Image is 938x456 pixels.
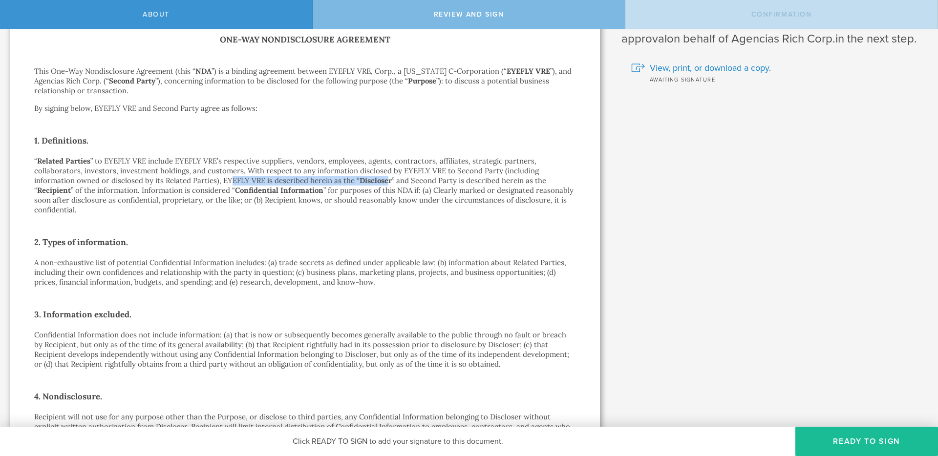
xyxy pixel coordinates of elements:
strong: NDA [195,66,212,76]
h2: 3. Information excluded. [34,307,576,322]
span: About [143,10,170,19]
h2: 4. Nondisclosure. [34,389,576,404]
span: Confirmation [751,10,812,19]
strong: Discloser [360,176,392,185]
h2: 2. Types of information. [34,234,576,250]
span: on behalf of Agencias Rich Corp. [667,32,835,46]
span: Review and sign [434,10,504,19]
strong: Confidential Information [235,186,323,195]
p: By signing below, EYEFLY VRE and Second Party agree as follows: [34,104,576,113]
p: This One-Way Nondisclosure Agreement (this “ ”) is a binding agreement between EYEFLY VRE, Corp.,... [34,66,576,96]
strong: EYEFLY VRE [507,66,550,76]
button: Ready to Sign [795,427,938,456]
strong: Second Party [109,76,155,85]
p: Confidential Information does not include information: (a) that is now or subsequently becomes ge... [34,330,576,369]
div: Awaiting signature [631,74,923,84]
span: View, print, or download a copy. [650,62,771,74]
p: A non-exhaustive list of potential Confidential Information includes: (a) trade secrets as define... [34,258,576,287]
strong: Recipient [37,186,71,195]
p: “ ” to EYEFLY VRE include EYEFLY VRE’s respective suppliers, vendors, employees, agents, contract... [34,156,576,215]
h1: Review this document. When you’re ready, sign your approval in the next step. [621,16,923,47]
strong: Related Parties [37,156,90,166]
h2: 1. Definitions. [34,133,576,148]
h1: One-Way Nondisclosure Agreement [34,33,576,47]
strong: Purpose [408,76,436,85]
